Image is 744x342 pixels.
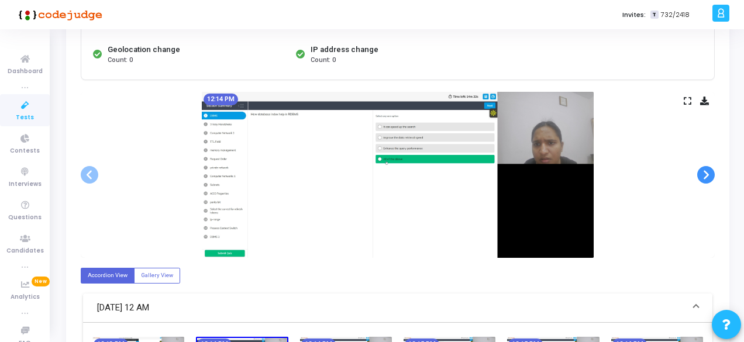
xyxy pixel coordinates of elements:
[108,44,180,56] div: Geolocation change
[622,10,646,20] label: Invites:
[16,113,34,123] span: Tests
[97,301,684,315] mat-panel-title: [DATE] 12 AM
[8,67,43,77] span: Dashboard
[650,11,658,19] span: T
[8,213,42,223] span: Questions
[202,92,594,258] img: screenshot-1756795459928.jpeg
[108,56,133,65] span: Count: 0
[15,3,102,26] img: logo
[9,179,42,189] span: Interviews
[81,268,135,284] label: Accordion View
[311,56,336,65] span: Count: 0
[32,277,50,286] span: New
[83,293,712,323] mat-expansion-panel-header: [DATE] 12 AM
[204,94,238,105] mat-chip: 12:14 PM
[11,292,40,302] span: Analytics
[134,268,180,284] label: Gallery View
[10,146,40,156] span: Contests
[311,44,378,56] div: IP address change
[661,10,690,20] span: 732/2418
[6,246,44,256] span: Candidates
